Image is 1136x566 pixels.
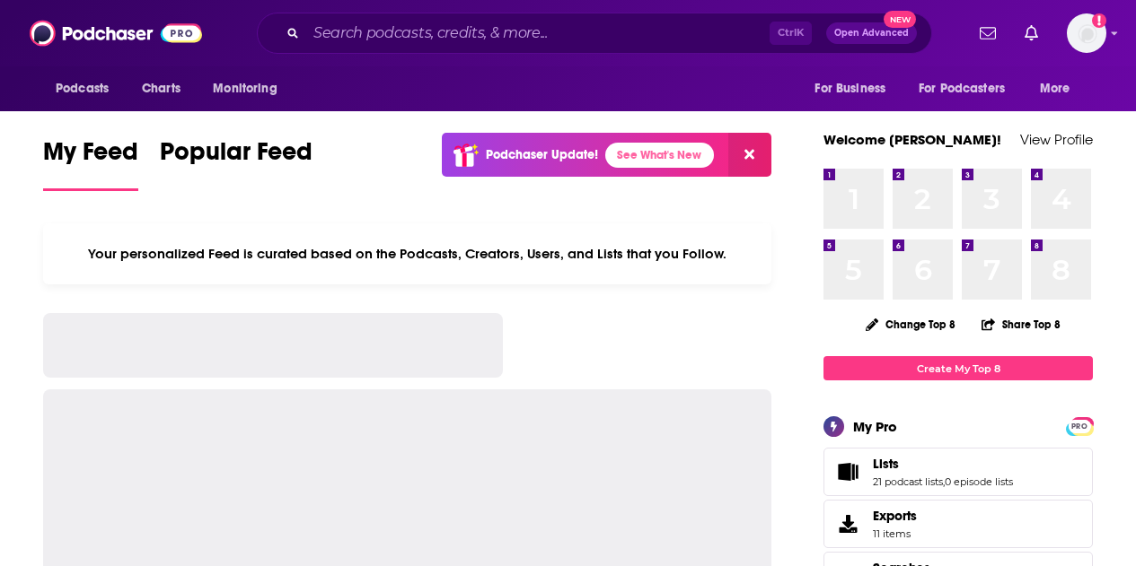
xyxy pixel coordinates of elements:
[873,456,1013,472] a: Lists
[257,13,932,54] div: Search podcasts, credits, & more...
[1067,13,1106,53] img: User Profile
[873,527,917,540] span: 11 items
[907,72,1031,106] button: open menu
[873,456,899,472] span: Lists
[213,76,277,101] span: Monitoring
[873,508,917,524] span: Exports
[973,18,1003,48] a: Show notifications dropdown
[981,307,1061,342] button: Share Top 8
[823,131,1001,148] a: Welcome [PERSON_NAME]!
[1027,72,1093,106] button: open menu
[830,511,866,536] span: Exports
[43,223,771,284] div: Your personalized Feed is curated based on the Podcasts, Creators, Users, and Lists that you Follow.
[834,29,909,38] span: Open Advanced
[1067,13,1106,53] span: Logged in as megcassidy
[815,76,885,101] span: For Business
[30,16,202,50] img: Podchaser - Follow, Share and Rate Podcasts
[855,313,966,335] button: Change Top 8
[830,459,866,484] a: Lists
[1067,13,1106,53] button: Show profile menu
[823,448,1093,496] span: Lists
[130,72,191,106] a: Charts
[945,475,1013,488] a: 0 episode lists
[160,136,313,178] span: Popular Feed
[200,72,300,106] button: open menu
[943,475,945,488] span: ,
[486,147,598,162] p: Podchaser Update!
[160,136,313,191] a: Popular Feed
[823,500,1093,548] a: Exports
[853,418,897,435] div: My Pro
[919,76,1005,101] span: For Podcasters
[802,72,908,106] button: open menu
[1017,18,1045,48] a: Show notifications dropdown
[43,136,138,191] a: My Feed
[1020,131,1093,148] a: View Profile
[43,72,132,106] button: open menu
[1092,13,1106,28] svg: Add a profile image
[770,22,812,45] span: Ctrl K
[56,76,109,101] span: Podcasts
[306,19,770,48] input: Search podcasts, credits, & more...
[826,22,917,44] button: Open AdvancedNew
[884,11,916,28] span: New
[43,136,138,178] span: My Feed
[1069,420,1090,433] span: PRO
[823,356,1093,380] a: Create My Top 8
[142,76,181,101] span: Charts
[1040,76,1070,101] span: More
[605,143,714,168] a: See What's New
[873,475,943,488] a: 21 podcast lists
[1069,419,1090,432] a: PRO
